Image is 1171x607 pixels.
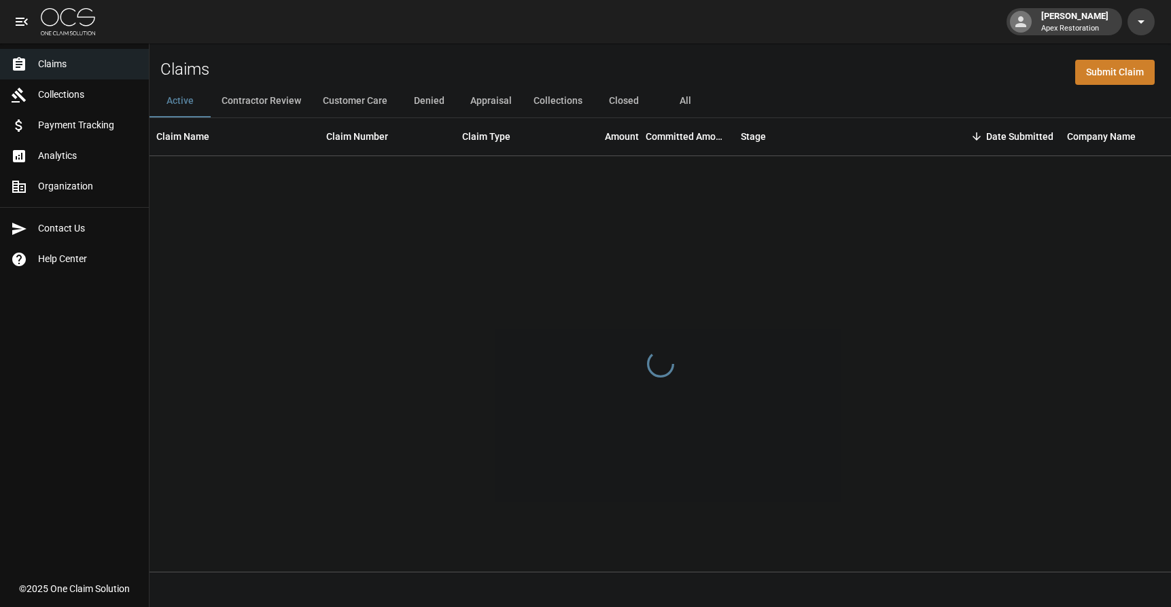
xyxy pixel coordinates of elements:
[1041,23,1108,35] p: Apex Restoration
[312,85,398,117] button: Customer Care
[523,85,593,117] button: Collections
[646,117,727,155] div: Committed Amount
[557,117,646,155] div: Amount
[398,85,459,117] button: Denied
[38,221,138,236] span: Contact Us
[734,117,938,155] div: Stage
[38,179,138,194] span: Organization
[38,118,138,132] span: Payment Tracking
[19,582,130,595] div: © 2025 One Claim Solution
[462,117,510,155] div: Claim Type
[156,117,209,155] div: Claim Name
[986,117,1053,155] div: Date Submitted
[741,117,766,155] div: Stage
[38,88,138,102] span: Collections
[38,57,138,71] span: Claims
[646,117,734,155] div: Committed Amount
[150,85,1171,117] div: dynamic tabs
[150,85,211,117] button: Active
[41,8,95,35] img: ocs-logo-white-transparent.png
[1075,60,1155,85] a: Submit Claim
[605,117,639,155] div: Amount
[593,85,654,117] button: Closed
[8,8,35,35] button: open drawer
[211,85,312,117] button: Contractor Review
[160,60,209,79] h2: Claims
[150,117,319,155] div: Claim Name
[459,85,523,117] button: Appraisal
[1036,10,1114,34] div: [PERSON_NAME]
[326,117,388,155] div: Claim Number
[967,127,986,146] button: Sort
[654,85,716,117] button: All
[1067,117,1136,155] div: Company Name
[938,117,1060,155] div: Date Submitted
[319,117,455,155] div: Claim Number
[38,149,138,163] span: Analytics
[38,252,138,266] span: Help Center
[455,117,557,155] div: Claim Type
